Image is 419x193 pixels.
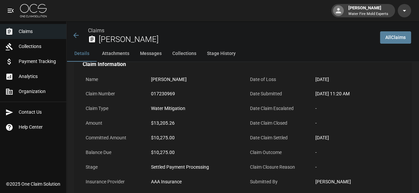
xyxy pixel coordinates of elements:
[83,117,143,130] p: Amount
[247,102,307,115] p: Date Claim Escalated
[83,161,143,174] p: Stage
[19,124,61,131] span: Help Center
[167,46,202,62] button: Collections
[151,90,236,97] div: 017230969
[315,164,400,171] div: -
[135,46,167,62] button: Messages
[6,181,60,187] div: © 2025 One Claim Solution
[19,28,61,35] span: Claims
[247,175,307,188] p: Submitted By
[247,146,307,159] p: Claim Outcome
[315,149,400,156] div: -
[99,35,375,44] h2: [PERSON_NAME]
[247,73,307,86] p: Date of Loss
[151,134,236,141] div: $10,275.00
[19,73,61,80] span: Analytics
[83,146,143,159] p: Balance Due
[88,27,375,35] nav: breadcrumb
[19,58,61,65] span: Payment Tracking
[380,31,411,44] a: AllClaims
[20,4,47,17] img: ocs-logo-white-transparent.png
[151,105,236,112] div: Water Mitigation
[83,61,403,68] h4: Claim Information
[151,120,236,127] div: $13,205.26
[348,11,388,17] p: Water Fire Mold Experts
[151,149,236,156] div: $10,275.00
[19,43,61,50] span: Collections
[88,27,104,34] a: Claims
[315,178,400,185] div: [PERSON_NAME]
[247,131,307,144] p: Date Claim Settled
[83,175,143,188] p: Insurance Provider
[4,4,17,17] button: open drawer
[151,178,236,185] div: AAA Insurance
[19,109,61,116] span: Contact Us
[315,105,400,112] div: -
[83,73,143,86] p: Name
[67,46,419,62] div: anchor tabs
[315,76,400,83] div: [DATE]
[247,87,307,100] p: Date Submitted
[315,134,400,141] div: [DATE]
[247,161,307,174] p: Claim Closure Reason
[151,164,236,171] div: Settled Payment Processing
[247,117,307,130] p: Date Claim Closed
[67,46,97,62] button: Details
[315,120,400,127] div: -
[346,5,391,17] div: [PERSON_NAME]
[83,87,143,100] p: Claim Number
[83,131,143,144] p: Committed Amount
[202,46,241,62] button: Stage History
[151,76,236,83] div: [PERSON_NAME]
[97,46,135,62] button: Attachments
[315,90,400,97] div: [DATE] 11:20 AM
[19,88,61,95] span: Organization
[83,102,143,115] p: Claim Type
